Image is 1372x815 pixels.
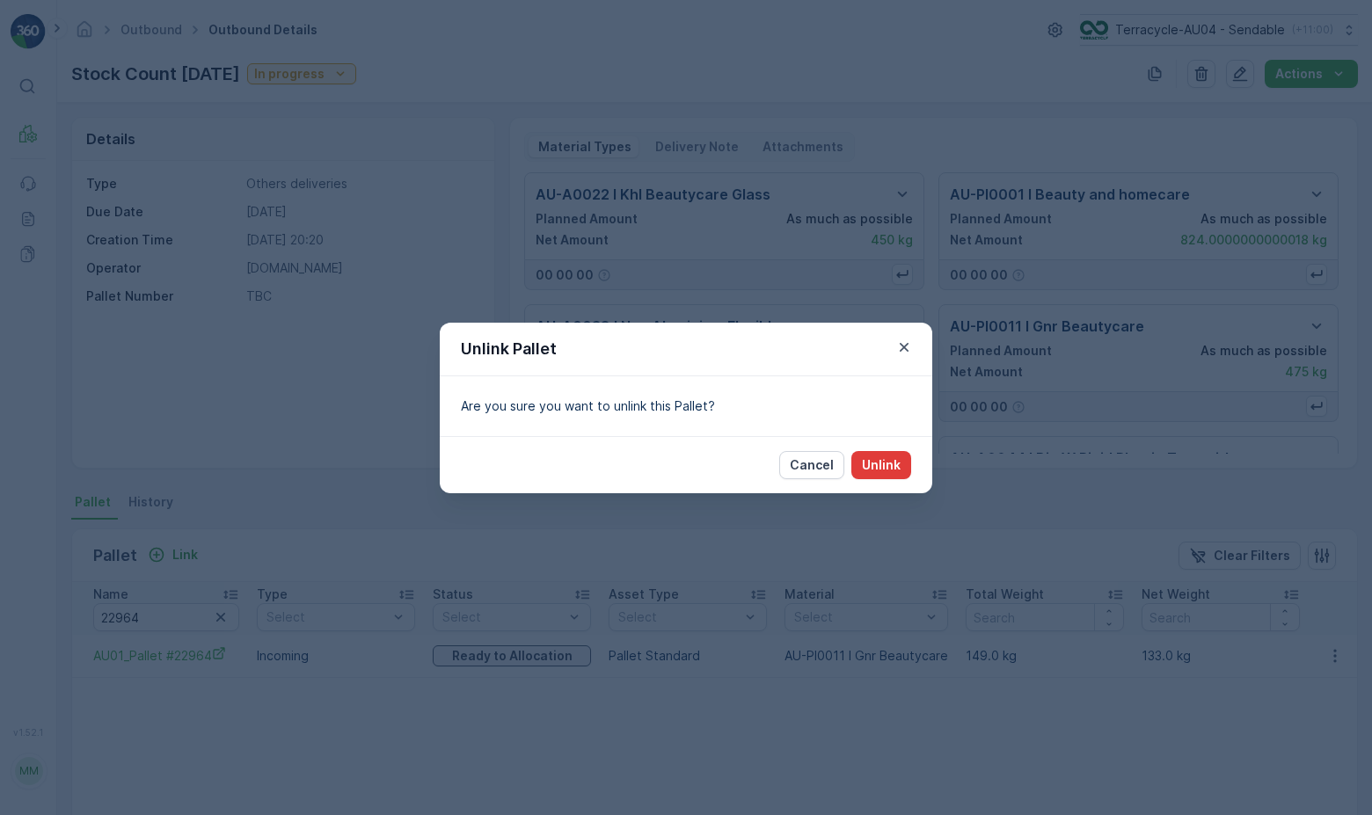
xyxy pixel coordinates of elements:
[790,456,834,474] p: Cancel
[862,456,901,474] p: Unlink
[461,337,557,361] p: Unlink Pallet
[851,451,911,479] button: Unlink
[461,397,911,415] p: Are you sure you want to unlink this Pallet?
[779,451,844,479] button: Cancel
